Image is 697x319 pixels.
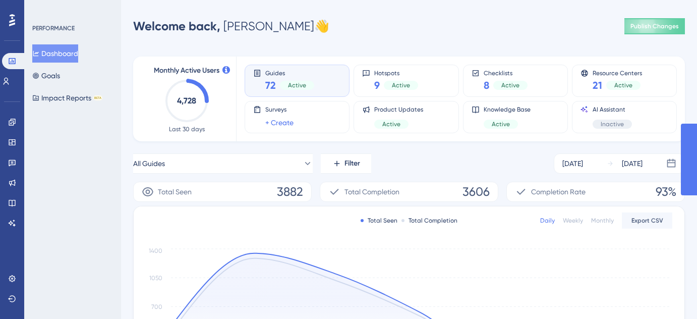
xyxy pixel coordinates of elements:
[462,184,490,200] span: 3606
[133,157,165,170] span: All Guides
[158,186,192,198] span: Total Seen
[154,65,219,77] span: Monthly Active Users
[631,217,663,225] span: Export CSV
[149,275,162,282] tspan: 1050
[593,105,632,114] span: AI Assistant
[601,120,624,128] span: Inactive
[93,95,102,100] div: BETA
[169,125,205,133] span: Last 30 days
[151,303,162,310] tspan: 700
[563,217,583,225] div: Weekly
[562,157,583,170] div: [DATE]
[624,18,685,34] button: Publish Changes
[32,24,75,32] div: PERFORMANCE
[382,120,400,128] span: Active
[32,67,60,85] button: Goals
[32,89,102,107] button: Impact ReportsBETA
[540,217,555,225] div: Daily
[344,157,360,170] span: Filter
[265,78,276,92] span: 72
[614,81,632,89] span: Active
[177,96,196,105] text: 4,728
[501,81,519,89] span: Active
[149,247,162,254] tspan: 1400
[321,153,371,174] button: Filter
[484,105,531,114] span: Knowledge Base
[32,44,78,63] button: Dashboard
[265,105,294,114] span: Surveys
[622,157,643,170] div: [DATE]
[593,69,642,76] span: Resource Centers
[622,212,672,229] button: Export CSV
[374,105,423,114] span: Product Updates
[265,117,294,129] a: + Create
[401,217,457,225] div: Total Completion
[133,19,220,33] span: Welcome back,
[374,69,418,76] span: Hotspots
[288,81,306,89] span: Active
[655,279,685,309] iframe: UserGuiding AI Assistant Launcher
[277,184,303,200] span: 3882
[630,22,679,30] span: Publish Changes
[133,18,329,34] div: [PERSON_NAME] 👋
[593,78,602,92] span: 21
[484,78,489,92] span: 8
[361,217,397,225] div: Total Seen
[492,120,510,128] span: Active
[133,153,313,174] button: All Guides
[531,186,586,198] span: Completion Rate
[392,81,410,89] span: Active
[591,217,614,225] div: Monthly
[656,184,676,200] span: 93%
[344,186,399,198] span: Total Completion
[374,78,380,92] span: 9
[484,69,528,76] span: Checklists
[265,69,314,76] span: Guides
